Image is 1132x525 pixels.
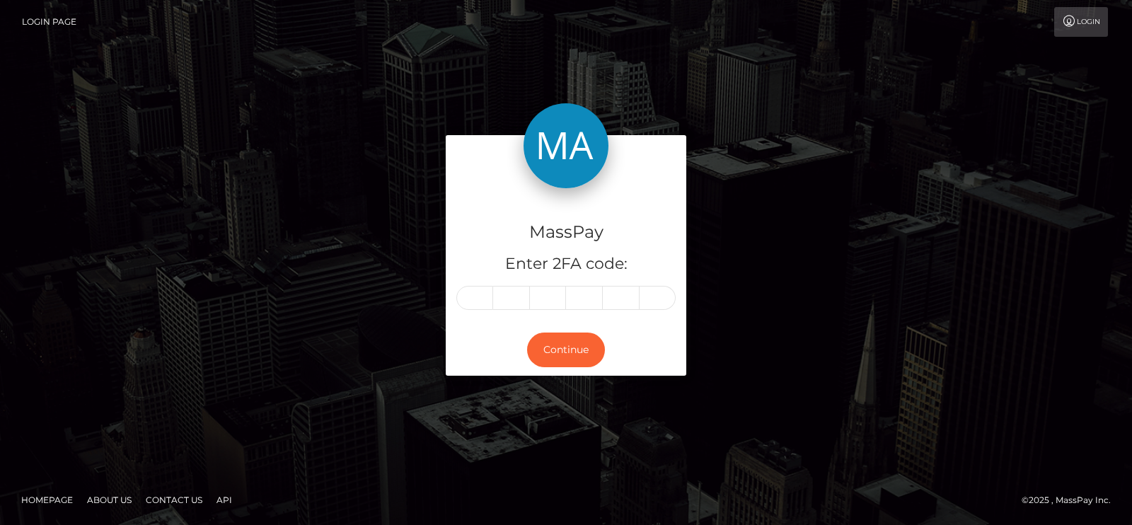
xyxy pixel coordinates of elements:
[456,253,676,275] h5: Enter 2FA code:
[1054,7,1108,37] a: Login
[1022,492,1121,508] div: © 2025 , MassPay Inc.
[527,333,605,367] button: Continue
[140,489,208,511] a: Contact Us
[456,220,676,245] h4: MassPay
[81,489,137,511] a: About Us
[22,7,76,37] a: Login Page
[211,489,238,511] a: API
[524,103,608,188] img: MassPay
[16,489,79,511] a: Homepage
